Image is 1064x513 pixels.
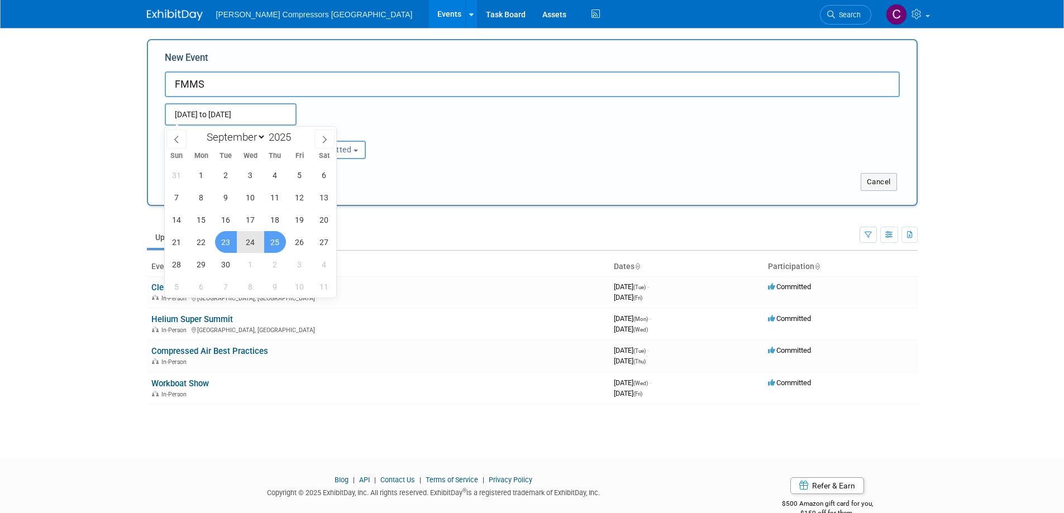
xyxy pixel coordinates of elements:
[202,130,266,144] select: Month
[462,487,466,493] sup: ®
[614,378,651,387] span: [DATE]
[350,476,357,484] span: |
[190,186,212,208] span: September 8, 2025
[650,378,651,387] span: -
[147,9,203,21] img: ExhibitDay
[614,282,649,291] span: [DATE]
[417,476,424,484] span: |
[151,314,233,324] a: Helium Super Summit
[165,51,208,69] label: New Event
[313,231,335,253] span: September 27, 2025
[161,358,190,366] span: In-Person
[166,186,188,208] span: September 7, 2025
[166,276,188,298] span: October 5, 2025
[152,295,159,300] img: In-Person Event
[313,276,335,298] span: October 11, 2025
[264,276,286,298] span: October 9, 2025
[614,314,651,323] span: [DATE]
[215,253,237,275] span: September 30, 2025
[359,476,370,484] a: API
[633,358,646,365] span: (Thu)
[289,253,311,275] span: October 3, 2025
[820,5,871,25] a: Search
[152,327,159,332] img: In-Person Event
[147,485,721,498] div: Copyright © 2025 ExhibitDay, Inc. All rights reserved. ExhibitDay is a registered trademark of Ex...
[768,282,811,291] span: Committed
[161,295,190,302] span: In-Person
[147,227,209,248] a: Upcoming4
[190,253,212,275] span: September 29, 2025
[287,152,312,160] span: Fri
[166,164,188,186] span: August 31, 2025
[289,164,311,186] span: September 5, 2025
[215,209,237,231] span: September 16, 2025
[313,209,335,231] span: September 20, 2025
[161,327,190,334] span: In-Person
[614,346,649,354] span: [DATE]
[647,346,649,354] span: -
[152,391,159,396] img: In-Person Event
[633,348,646,354] span: (Tue)
[380,476,415,484] a: Contact Us
[489,476,532,484] a: Privacy Policy
[215,276,237,298] span: October 7, 2025
[264,209,286,231] span: September 18, 2025
[480,476,487,484] span: |
[190,209,212,231] span: September 15, 2025
[289,209,311,231] span: September 19, 2025
[165,126,273,140] div: Attendance / Format:
[768,378,811,387] span: Committed
[190,231,212,253] span: September 22, 2025
[213,152,238,160] span: Tue
[614,389,642,397] span: [DATE]
[650,314,651,323] span: -
[371,476,379,484] span: |
[190,164,212,186] span: September 1, 2025
[614,357,646,365] span: [DATE]
[216,10,413,19] span: [PERSON_NAME] Compressors [GEOGRAPHIC_DATA]
[790,477,864,494] a: Refer & Earn
[289,276,311,298] span: October 10, 2025
[190,276,212,298] span: October 6, 2025
[215,164,237,186] span: September 2, 2025
[166,209,188,231] span: September 14, 2025
[313,164,335,186] span: September 6, 2025
[189,152,213,160] span: Mon
[768,314,811,323] span: Committed
[151,325,605,334] div: [GEOGRAPHIC_DATA], [GEOGRAPHIC_DATA]
[289,186,311,208] span: September 12, 2025
[633,295,642,301] span: (Fri)
[335,476,349,484] a: Blog
[861,173,897,191] button: Cancel
[266,131,299,143] input: Year
[634,262,640,271] a: Sort by Start Date
[161,391,190,398] span: In-Person
[633,380,648,386] span: (Wed)
[614,293,642,301] span: [DATE]
[165,71,900,97] input: Name of Trade Show / Conference
[215,231,237,253] span: September 23, 2025
[151,346,268,356] a: Compressed Air Best Practices
[151,282,207,293] a: Clean Currents
[814,262,820,271] a: Sort by Participation Type
[240,253,261,275] span: October 1, 2025
[263,152,287,160] span: Thu
[313,186,335,208] span: September 13, 2025
[313,253,335,275] span: October 4, 2025
[312,152,336,160] span: Sat
[264,186,286,208] span: September 11, 2025
[147,257,609,276] th: Event
[614,325,648,333] span: [DATE]
[166,231,188,253] span: September 21, 2025
[264,231,286,253] span: September 25, 2025
[215,186,237,208] span: September 9, 2025
[289,231,311,253] span: September 26, 2025
[886,4,907,25] img: Crystal Wilson
[165,152,189,160] span: Sun
[768,346,811,354] span: Committed
[764,257,918,276] th: Participation
[165,103,297,126] input: Start Date - End Date
[633,391,642,397] span: (Fri)
[609,257,764,276] th: Dates
[835,11,861,19] span: Search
